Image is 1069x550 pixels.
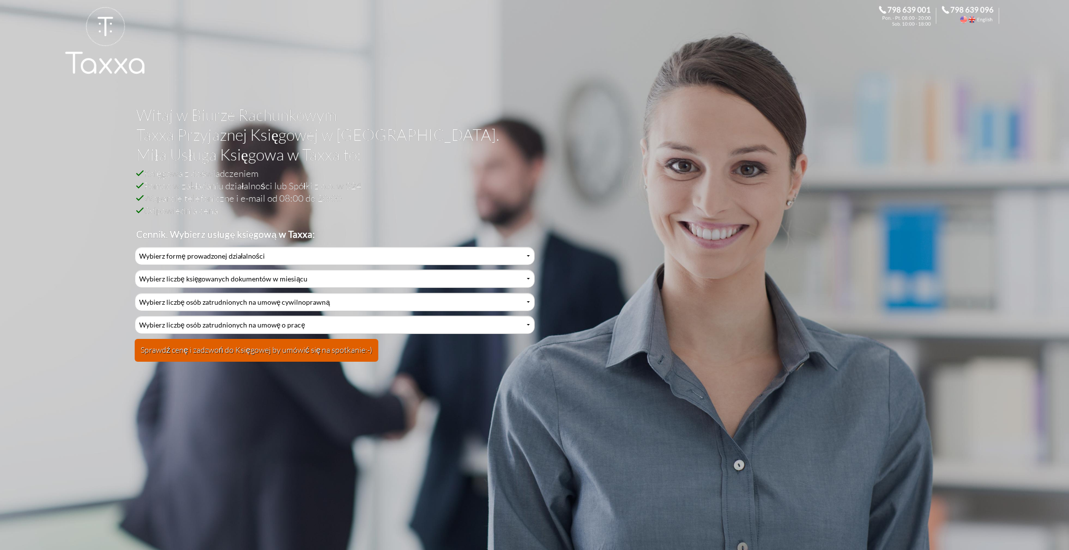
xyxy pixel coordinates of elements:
[136,167,920,240] h2: Księgowa z doświadczeniem Pomoc w zakładaniu działalności lub Spółki z o.o. w S24 Wsparcie telefo...
[136,228,315,240] b: Cennik. Wybierz usługę księgową w Taxxa:
[135,247,535,368] div: Cennik Usług Księgowych Przyjaznej Księgowej w Biurze Rachunkowym Taxxa
[942,6,1005,26] div: Call the Accountant. 798 639 096
[136,105,920,167] h1: Witaj w Biurze Rachunkowym Taxxa Przyjaznej Księgowej w [GEOGRAPHIC_DATA]. Miła Usługa Księgowa w...
[879,6,942,26] div: Zadzwoń do Księgowej. 798 639 001
[135,339,379,362] button: Sprawdź cenę i zadzwoń do Księgowej by umówić się na spotkanie:-)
